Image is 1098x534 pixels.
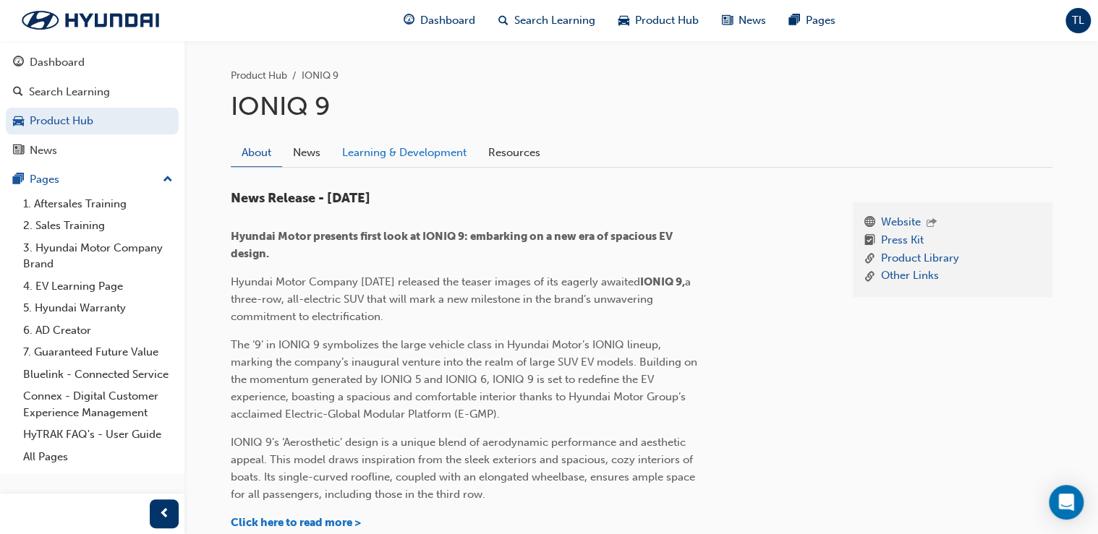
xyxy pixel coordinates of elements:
[17,341,179,363] a: 7. Guaranteed Future Value
[864,250,875,268] span: link-icon
[6,79,179,105] a: Search Learning
[231,338,700,421] span: The ‘9’ in IONIQ 9 symbolizes the large vehicle class in Hyundai Motor’s IONIQ lineup, marking th...
[163,171,173,189] span: up-icon
[13,86,23,99] span: search-icon
[635,12,699,29] span: Product Hub
[231,139,282,167] a: About
[607,6,710,35] a: car-iconProduct Hub
[514,12,595,29] span: Search Learning
[17,297,179,319] a: 5. Hyundai Warranty
[487,6,607,35] a: search-iconSearch Learning
[6,166,179,193] button: Pages
[30,142,57,159] div: News
[1049,485,1084,520] div: Open Intercom Messenger
[864,267,875,285] span: link-icon
[864,232,875,250] span: booktick-icon
[17,319,179,342] a: 6. AD Creator
[231,69,287,82] a: Product Hub
[231,436,698,501] span: IONIQ 9’s ‘Aerosthetic’ design is a unique blend of aerodynamic performance and aesthetic appeal....
[927,218,937,230] span: outbound-icon
[6,137,179,164] a: News
[302,68,339,85] li: IONIQ 9
[881,267,939,285] a: Other Links
[17,275,179,298] a: 4. EV Learning Page
[864,214,875,233] span: www-icon
[420,12,475,29] span: Dashboard
[6,108,179,134] a: Product Hub
[231,516,361,529] a: Click here to read more >
[739,12,766,29] span: News
[640,275,685,288] span: IONIQ 9,
[618,12,629,30] span: car-icon
[1072,12,1084,29] span: TL
[17,423,179,446] a: HyTRAK FAQ's - User Guide
[17,446,179,468] a: All Pages
[30,171,59,188] div: Pages
[404,12,414,30] span: guage-icon
[710,6,778,35] a: news-iconNews
[17,363,179,386] a: Bluelink - Connected Service
[231,190,370,206] span: News Release - [DATE]
[7,5,174,35] img: Trak
[477,139,551,166] a: Resources
[17,193,179,215] a: 1. Aftersales Training
[6,49,179,76] a: Dashboard
[13,145,24,158] span: news-icon
[498,12,508,30] span: search-icon
[806,12,835,29] span: Pages
[17,385,179,423] a: Connex - Digital Customer Experience Management
[13,173,24,186] span: pages-icon
[13,115,24,128] span: car-icon
[17,215,179,237] a: 2. Sales Training
[6,46,179,166] button: DashboardSearch LearningProduct HubNews
[881,232,924,250] a: Press Kit
[231,275,640,288] span: Hyundai Motor Company [DATE] released the teaser images of its eagerly awaited
[159,505,170,523] span: prev-icon
[881,250,959,268] a: Product Library
[282,139,331,166] a: News
[231,275,694,323] span: a three-row, all-electric SUV that will mark a new milestone in the brand’s unwavering commitment...
[17,237,179,275] a: 3. Hyundai Motor Company Brand
[231,90,1052,122] h1: IONIQ 9
[331,139,477,166] a: Learning & Development
[392,6,487,35] a: guage-iconDashboard
[231,230,675,260] span: Hyundai Motor presents first look at IONIQ 9: embarking on a new era of spacious EV design.
[1065,8,1091,33] button: TL
[778,6,847,35] a: pages-iconPages
[13,56,24,69] span: guage-icon
[29,84,110,100] div: Search Learning
[789,12,800,30] span: pages-icon
[722,12,733,30] span: news-icon
[881,214,921,233] a: Website
[30,54,85,71] div: Dashboard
